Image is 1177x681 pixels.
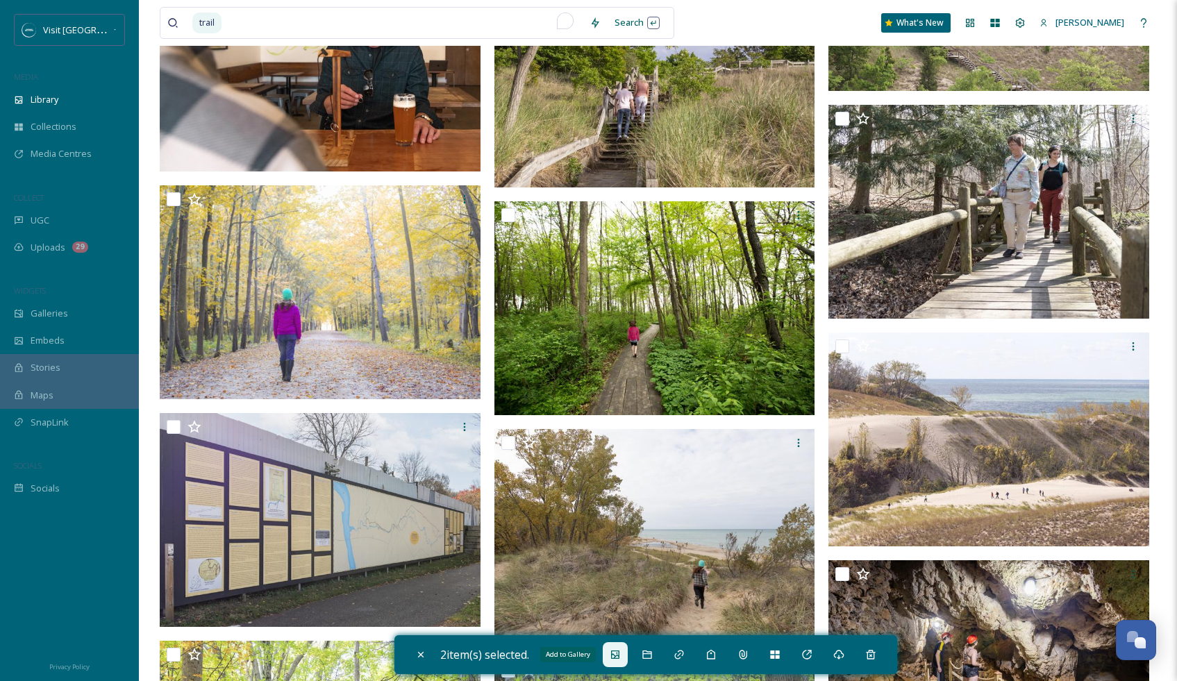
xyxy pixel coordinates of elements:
[31,334,65,347] span: Embeds
[31,361,60,374] span: Stories
[31,307,68,320] span: Galleries
[160,413,481,627] img: mccoy-creek-trail-mural-009.jpg
[31,147,92,160] span: Media Centres
[49,657,90,674] a: Privacy Policy
[14,285,46,296] span: WIDGETS
[494,201,815,415] img: sarett-nature-center-spring-043.jpg
[608,9,667,36] div: Search
[192,12,222,33] span: trail
[72,242,88,253] div: 29
[1033,9,1131,36] a: [PERSON_NAME]
[31,93,58,106] span: Library
[31,241,65,254] span: Uploads
[828,105,1149,319] img: fernwood-botanical-garden-022.jpg
[49,662,90,671] span: Privacy Policy
[31,482,60,495] span: Socials
[828,333,1149,546] img: Fall_WarrenDunes_IMG_0435_Nowicki.jpg
[31,120,76,133] span: Collections
[22,23,36,37] img: SM%20Social%20Profile.png
[31,214,49,227] span: UGC
[31,389,53,402] span: Maps
[440,647,529,662] span: 2 item(s) selected.
[494,429,815,643] img: warren-dunes-state-park-093.jpg
[14,460,42,471] span: SOCIALS
[14,72,38,82] span: MEDIA
[1116,620,1156,660] button: Open Chat
[43,23,198,36] span: Visit [GEOGRAPHIC_DATA][US_STATE]
[160,185,481,399] img: fall-hiking-stevensville-004.jpg
[14,192,44,203] span: COLLECT
[881,13,951,33] a: What's New
[1055,16,1124,28] span: [PERSON_NAME]
[223,8,583,38] input: To enrich screen reader interactions, please activate Accessibility in Grammarly extension settings
[540,647,596,662] div: Add to Gallery
[31,416,69,429] span: SnapLink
